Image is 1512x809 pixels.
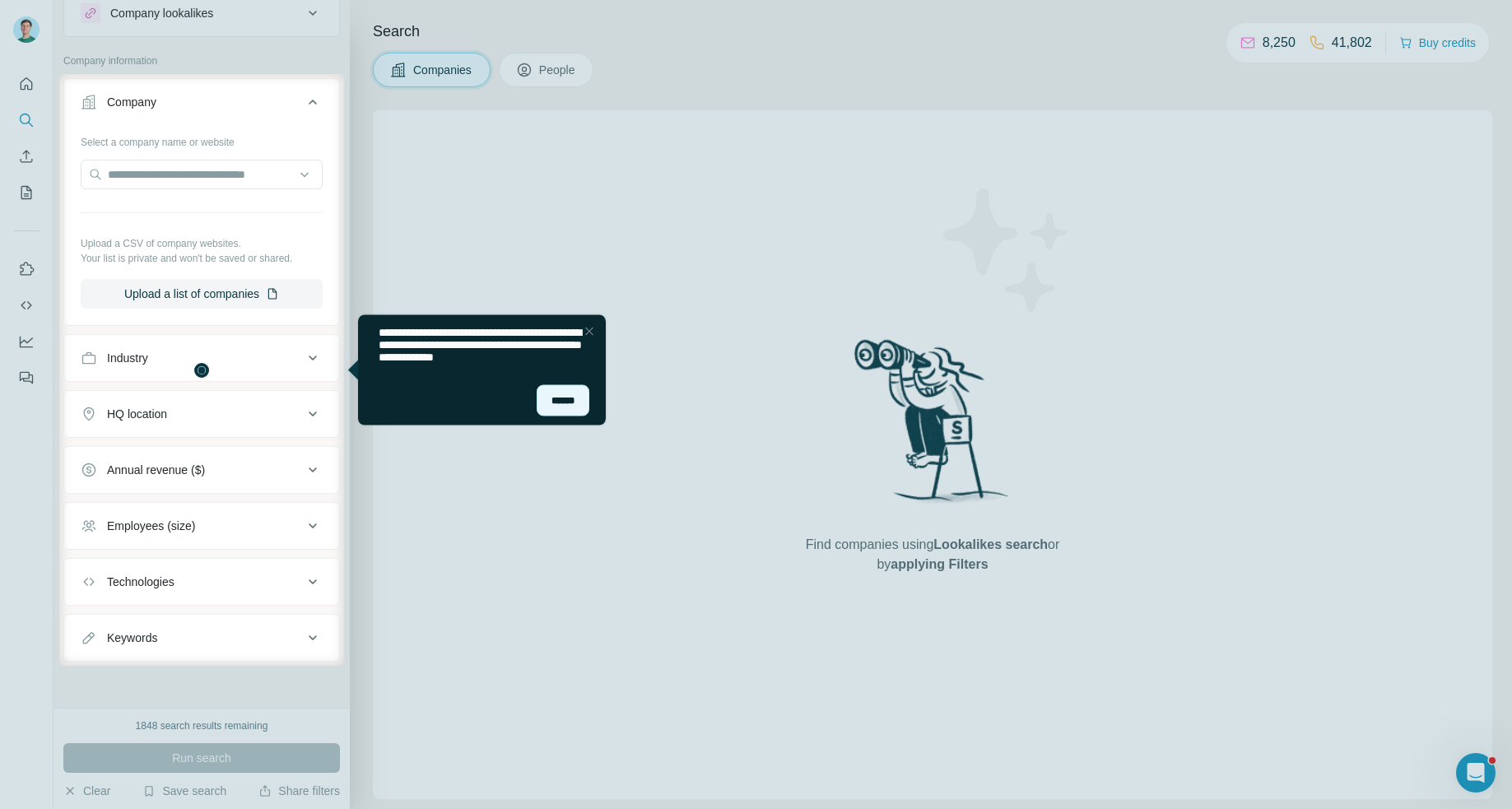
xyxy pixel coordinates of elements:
button: Industry [64,338,339,378]
button: Upload a list of companies [81,279,323,309]
div: Select a company name or website [81,128,323,150]
div: Company [107,94,156,110]
div: Keywords [107,630,157,646]
button: Company [64,82,339,128]
iframe: Tooltip [344,312,609,429]
div: Industry [107,350,148,366]
div: Annual revenue ($) [107,462,205,478]
button: Technologies [64,562,339,602]
div: HQ location [107,406,167,422]
div: Employees (size) [107,518,195,534]
button: Annual revenue ($) [64,450,339,490]
button: HQ location [64,394,339,434]
button: Employees (size) [64,506,339,546]
p: Your list is private and won't be saved or shared. [81,251,323,266]
div: Technologies [107,574,174,590]
p: Upload a CSV of company websites. [81,236,323,251]
button: Keywords [64,618,339,658]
